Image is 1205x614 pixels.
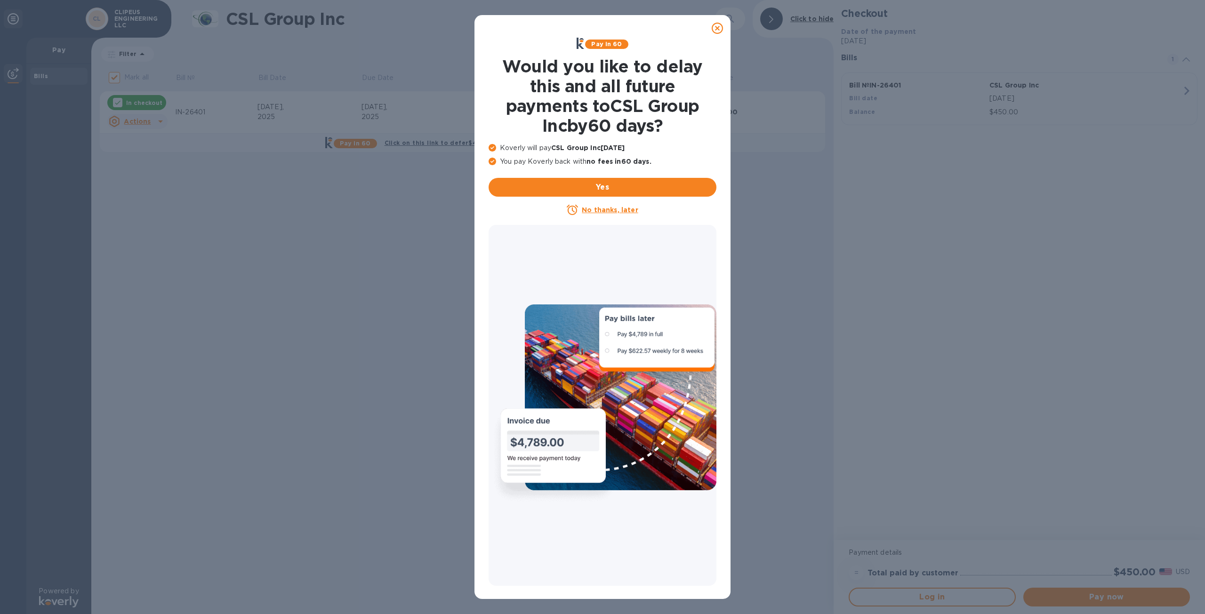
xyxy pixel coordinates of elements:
b: Pay in 60 [591,40,622,48]
b: no fees in 60 days . [586,158,651,165]
p: You pay Koverly back with [489,157,716,167]
h1: Would you like to delay this and all future payments to CSL Group Inc by 60 days ? [489,56,716,136]
span: Yes [496,182,709,193]
b: CSL Group Inc [DATE] [551,144,625,152]
p: Koverly will pay [489,143,716,153]
button: Yes [489,178,716,197]
u: No thanks, later [582,206,638,214]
